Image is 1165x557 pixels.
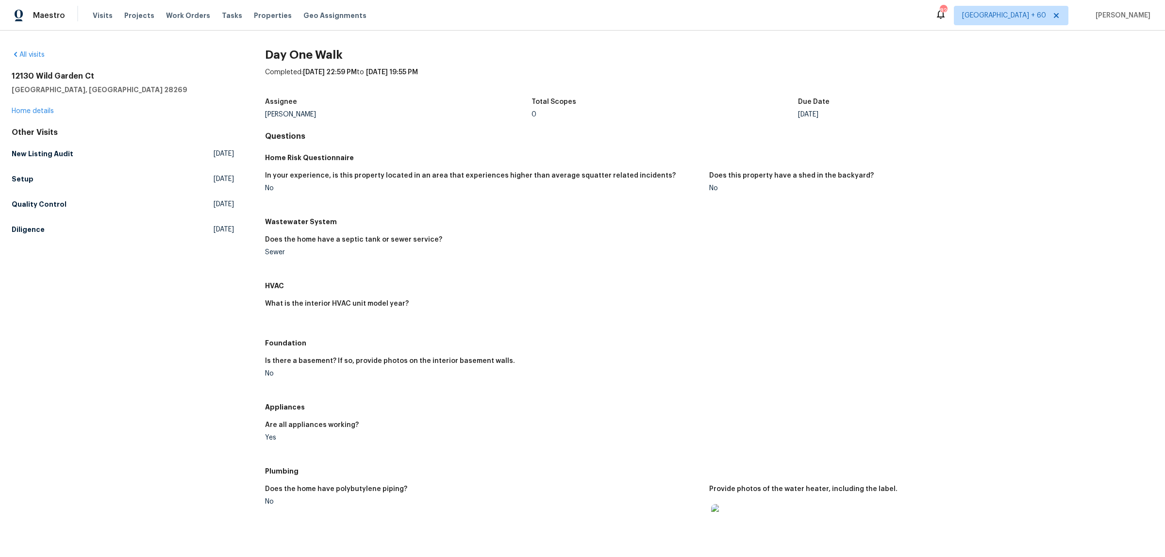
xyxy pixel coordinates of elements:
span: [DATE] 22:59 PM [303,69,357,76]
div: No [709,185,1146,192]
div: [DATE] [798,111,1065,118]
h5: Does the home have polybutylene piping? [265,486,407,492]
a: All visits [12,51,45,58]
h5: Appliances [265,402,1153,412]
div: Completed: to [265,67,1153,93]
span: Properties [254,11,292,20]
h2: Day One Walk [265,50,1153,60]
h5: Quality Control [12,199,67,209]
div: No [265,370,701,377]
h5: Setup [12,174,33,184]
a: Setup[DATE] [12,170,234,188]
a: Diligence[DATE] [12,221,234,238]
span: Work Orders [166,11,210,20]
h5: Are all appliances working? [265,422,359,428]
div: Other Visits [12,128,234,137]
span: Projects [124,11,154,20]
h4: Questions [265,131,1153,141]
h5: Due Date [798,98,830,105]
h5: Home Risk Questionnaire [265,153,1153,163]
span: [PERSON_NAME] [1092,11,1150,20]
a: Quality Control[DATE] [12,196,234,213]
h5: Plumbing [265,466,1153,476]
div: 0 [532,111,798,118]
span: Tasks [222,12,242,19]
h5: Does this property have a shed in the backyard? [709,172,874,179]
h5: In your experience, is this property located in an area that experiences higher than average squa... [265,172,676,179]
a: New Listing Audit[DATE] [12,145,234,163]
span: [DATE] 19:55 PM [366,69,418,76]
h5: Diligence [12,225,45,234]
div: [PERSON_NAME] [265,111,532,118]
h5: What is the interior HVAC unit model year? [265,300,409,307]
h5: Provide photos of the water heater, including the label. [709,486,898,492]
h5: HVAC [265,281,1153,291]
h5: Assignee [265,98,297,105]
h5: Wastewater System [265,217,1153,227]
div: 822 [940,6,947,16]
span: [DATE] [214,225,234,234]
h5: Does the home have a septic tank or sewer service? [265,236,442,243]
span: Maestro [33,11,65,20]
h5: Foundation [265,338,1153,348]
h5: Total Scopes [532,98,576,105]
h5: [GEOGRAPHIC_DATA], [GEOGRAPHIC_DATA] 28269 [12,85,234,95]
span: [DATE] [214,199,234,209]
div: No [265,498,701,505]
span: [DATE] [214,149,234,159]
span: [GEOGRAPHIC_DATA] + 60 [962,11,1046,20]
span: Visits [93,11,113,20]
span: [DATE] [214,174,234,184]
div: Yes [265,434,701,441]
span: Geo Assignments [303,11,366,20]
div: No [265,185,701,192]
h5: New Listing Audit [12,149,73,159]
a: Home details [12,108,54,115]
h5: Is there a basement? If so, provide photos on the interior basement walls. [265,358,515,364]
h2: 12130 Wild Garden Ct [12,71,234,81]
div: Sewer [265,249,701,256]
